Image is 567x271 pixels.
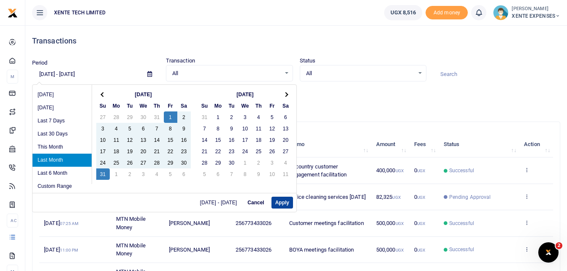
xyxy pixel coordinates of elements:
[449,167,474,174] span: Successful
[7,214,18,228] li: Ac
[252,157,266,168] td: 2
[169,220,210,226] span: [PERSON_NAME]
[172,69,281,78] span: All
[225,146,239,157] td: 23
[426,6,468,20] span: Add money
[123,168,137,180] td: 2
[166,57,195,65] label: Transaction
[33,114,92,127] li: Last 7 Days
[200,200,241,205] span: [DATE] - [DATE]
[137,100,150,111] th: We
[300,57,316,65] label: Status
[225,123,239,134] td: 9
[33,141,92,154] li: This Month
[137,111,150,123] td: 30
[449,220,474,227] span: Successful
[266,100,279,111] th: Fr
[396,168,404,173] small: UGX
[150,111,164,123] td: 31
[8,9,18,16] a: logo-small logo-large logo-large
[33,88,92,101] li: [DATE]
[7,70,18,84] li: M
[164,111,177,123] td: 1
[239,134,252,146] td: 17
[150,100,164,111] th: Th
[284,131,371,157] th: Memo: activate to sort column ascending
[376,167,404,173] span: 400,000
[289,163,347,178] span: Upcountry customer engagement facilitation
[116,216,146,230] span: MTN Mobile Money
[123,134,137,146] td: 12
[33,127,92,141] li: Last 30 Days
[96,123,110,134] td: 3
[493,5,560,20] a: profile-user [PERSON_NAME] XENTE EXPENSES
[417,221,425,226] small: UGX
[137,168,150,180] td: 3
[110,146,123,157] td: 18
[212,168,225,180] td: 6
[279,100,293,111] th: Sa
[512,5,560,13] small: [PERSON_NAME]
[376,247,404,253] span: 500,000
[289,220,364,226] span: Customer meetings facilitation
[96,111,110,123] td: 27
[51,9,109,16] span: XENTE TECH LIMITED
[279,168,293,180] td: 11
[239,146,252,157] td: 24
[414,220,425,226] span: 0
[439,131,519,157] th: Status: activate to sort column ascending
[239,111,252,123] td: 3
[96,146,110,157] td: 17
[96,100,110,111] th: Su
[252,168,266,180] td: 9
[396,221,404,226] small: UGX
[392,195,400,200] small: UGX
[198,100,212,111] th: Su
[225,100,239,111] th: Tu
[384,5,423,20] a: UGX 8,516
[164,123,177,134] td: 8
[252,134,266,146] td: 18
[177,111,191,123] td: 2
[32,67,141,81] input: select period
[198,123,212,134] td: 7
[252,146,266,157] td: 25
[372,131,410,157] th: Amount: activate to sort column ascending
[289,194,366,200] span: Office cleaning services [DATE]
[252,100,266,111] th: Th
[417,168,425,173] small: UGX
[493,5,508,20] img: profile-user
[33,167,92,180] li: Last 6 Month
[225,111,239,123] td: 2
[449,193,491,201] span: Pending Approval
[123,100,137,111] th: Tu
[252,123,266,134] td: 11
[279,157,293,168] td: 4
[279,123,293,134] td: 13
[60,248,79,252] small: 11:00 PM
[289,247,354,253] span: BOYA meetings facilitation
[44,247,78,253] span: [DATE]
[123,123,137,134] td: 5
[426,6,468,20] li: Toup your wallet
[239,157,252,168] td: 1
[410,131,439,157] th: Fees: activate to sort column ascending
[306,69,415,78] span: All
[137,134,150,146] td: 13
[279,134,293,146] td: 20
[381,5,426,20] li: Wallet ballance
[512,12,560,20] span: XENTE EXPENSES
[110,111,123,123] td: 28
[33,154,92,167] li: Last Month
[236,220,271,226] span: 256773433026
[391,8,416,17] span: UGX 8,516
[376,194,401,200] span: 82,325
[239,168,252,180] td: 8
[198,134,212,146] td: 14
[8,8,18,18] img: logo-small
[123,157,137,168] td: 26
[266,157,279,168] td: 3
[225,134,239,146] td: 16
[266,123,279,134] td: 12
[137,123,150,134] td: 6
